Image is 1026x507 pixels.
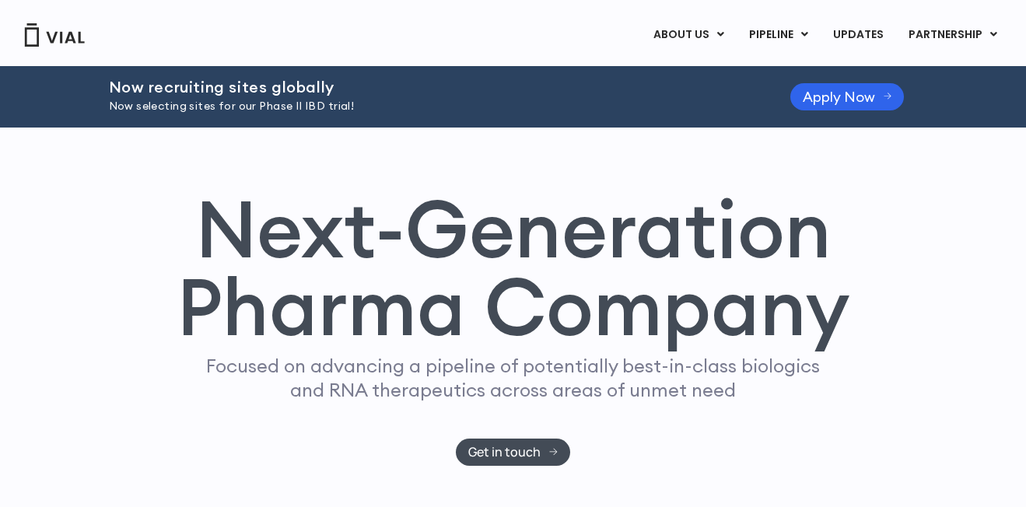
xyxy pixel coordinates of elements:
[200,354,827,402] p: Focused on advancing a pipeline of potentially best-in-class biologics and RNA therapeutics acros...
[109,79,751,96] h2: Now recruiting sites globally
[109,98,751,115] p: Now selecting sites for our Phase II IBD trial!
[803,91,875,103] span: Apply Now
[896,22,1010,48] a: PARTNERSHIPMenu Toggle
[177,190,850,347] h1: Next-Generation Pharma Company
[23,23,86,47] img: Vial Logo
[468,446,541,458] span: Get in touch
[641,22,736,48] a: ABOUT USMenu Toggle
[790,83,905,110] a: Apply Now
[456,439,570,466] a: Get in touch
[821,22,895,48] a: UPDATES
[737,22,820,48] a: PIPELINEMenu Toggle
